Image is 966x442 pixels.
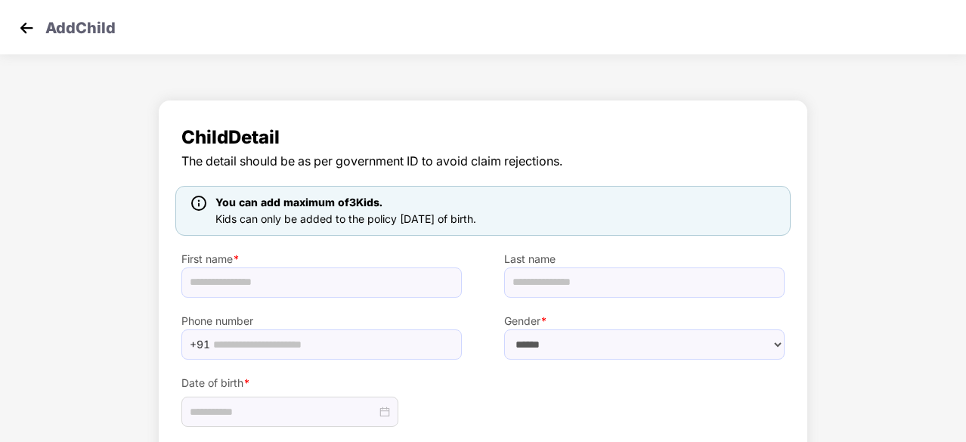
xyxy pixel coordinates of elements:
[181,313,462,329] label: Phone number
[191,196,206,211] img: icon
[181,375,462,391] label: Date of birth
[181,123,785,152] span: Child Detail
[190,333,210,356] span: +91
[504,313,785,329] label: Gender
[181,251,462,267] label: First name
[181,152,785,171] span: The detail should be as per government ID to avoid claim rejections.
[215,212,476,225] span: Kids can only be added to the policy [DATE] of birth.
[15,17,38,39] img: svg+xml;base64,PHN2ZyB4bWxucz0iaHR0cDovL3d3dy53My5vcmcvMjAwMC9zdmciIHdpZHRoPSIzMCIgaGVpZ2h0PSIzMC...
[215,196,382,209] span: You can add maximum of 3 Kids.
[504,251,785,267] label: Last name
[45,17,116,35] p: Add Child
